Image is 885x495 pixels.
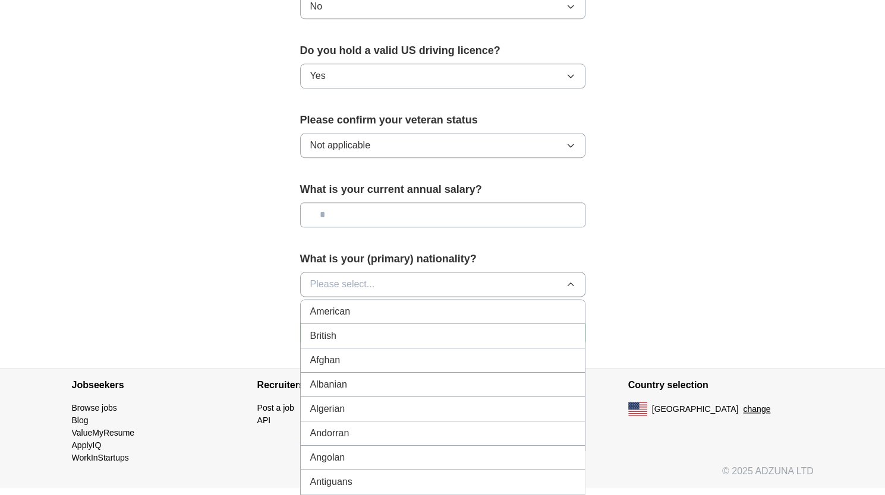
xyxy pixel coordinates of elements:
[72,403,117,412] a: Browse jobs
[62,464,823,488] div: © 2025 ADZUNA LTD
[310,277,375,291] span: Please select...
[310,450,345,465] span: Angolan
[743,403,770,415] button: change
[310,475,352,489] span: Antiguans
[310,138,370,153] span: Not applicable
[310,304,351,319] span: American
[300,251,585,267] label: What is your (primary) nationality?
[300,272,585,297] button: Please select...
[72,415,89,425] a: Blog
[310,353,341,367] span: Afghan
[300,182,585,198] label: What is your current annual salary?
[72,428,135,437] a: ValueMyResume
[652,403,739,415] span: [GEOGRAPHIC_DATA]
[300,43,585,59] label: Do you hold a valid US driving licence?
[72,440,102,450] a: ApplyIQ
[257,403,294,412] a: Post a job
[310,69,326,83] span: Yes
[300,112,585,128] label: Please confirm your veteran status
[300,133,585,158] button: Not applicable
[310,402,345,416] span: Algerian
[300,64,585,88] button: Yes
[310,426,349,440] span: Andorran
[628,402,647,416] img: US flag
[310,329,336,343] span: British
[257,415,271,425] a: API
[72,453,129,462] a: WorkInStartups
[628,369,814,402] h4: Country selection
[310,377,347,392] span: Albanian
